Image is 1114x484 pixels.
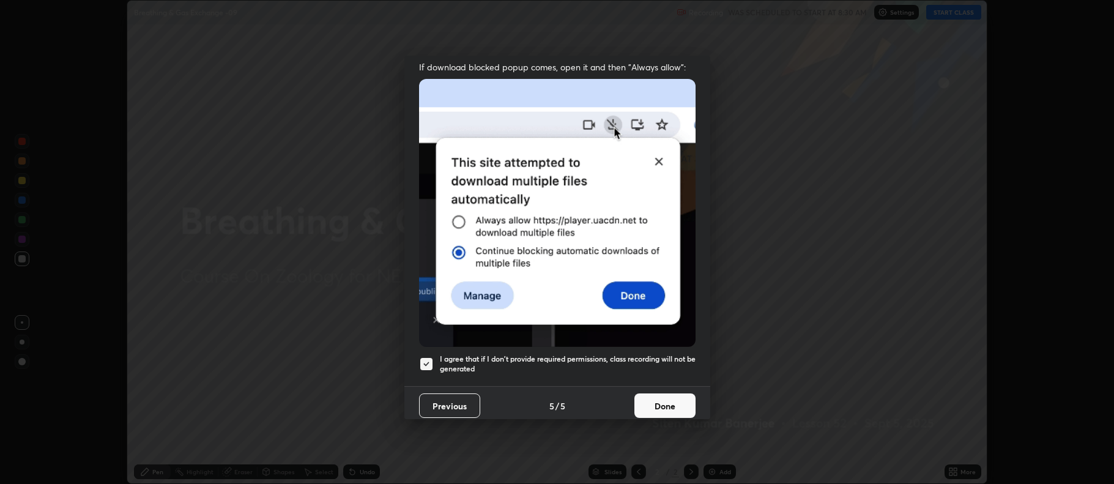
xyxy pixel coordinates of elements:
h4: 5 [549,400,554,412]
span: If download blocked popup comes, open it and then "Always allow": [419,61,696,73]
h4: 5 [560,400,565,412]
h4: / [555,400,559,412]
button: Previous [419,393,480,418]
img: downloads-permission-blocked.gif [419,79,696,346]
button: Done [634,393,696,418]
h5: I agree that if I don't provide required permissions, class recording will not be generated [440,354,696,373]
